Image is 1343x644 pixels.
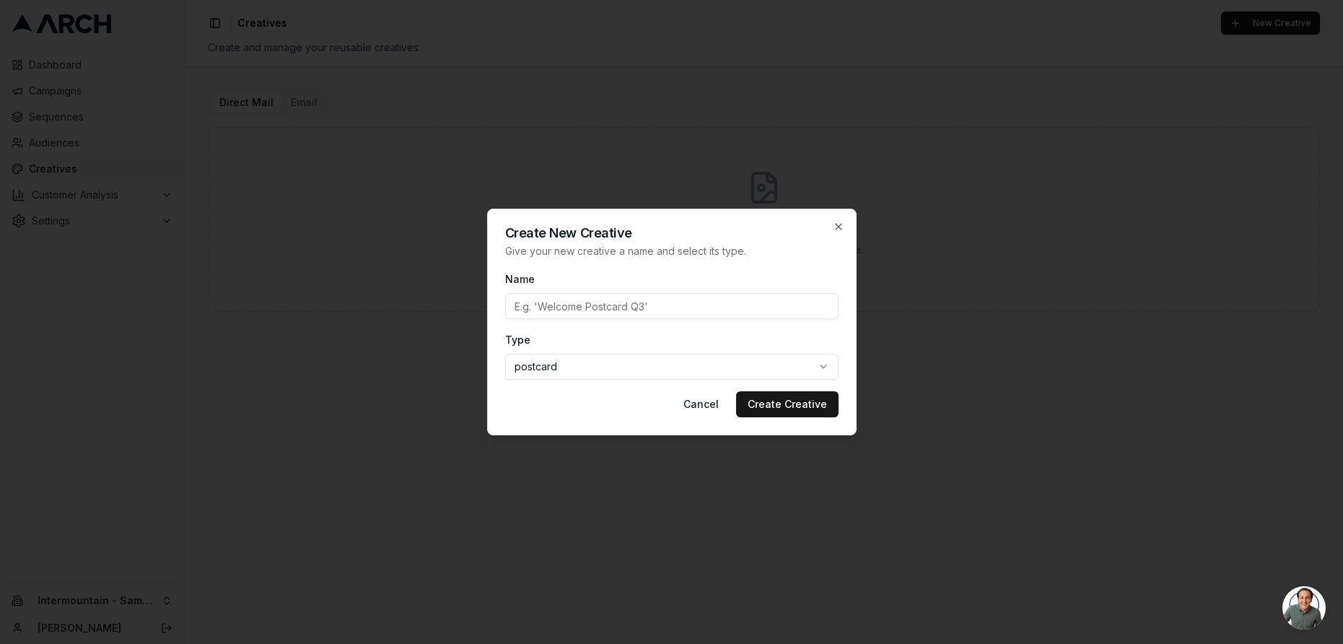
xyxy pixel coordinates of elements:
h2: Create New Creative [505,227,839,240]
button: Create Creative [736,391,839,417]
button: Cancel [672,391,730,417]
label: Name [505,273,535,285]
label: Type [505,334,530,346]
input: E.g. 'Welcome Postcard Q3' [505,293,839,319]
p: Give your new creative a name and select its type. [505,244,839,258]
